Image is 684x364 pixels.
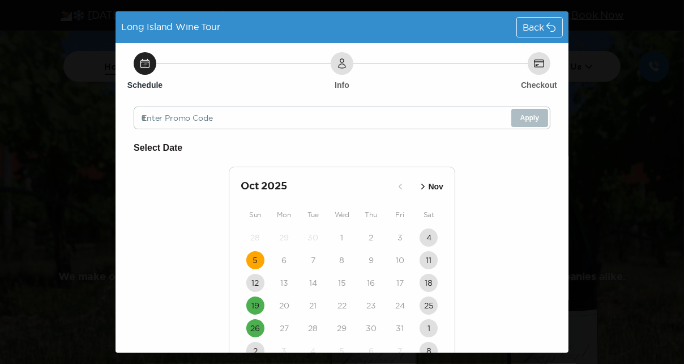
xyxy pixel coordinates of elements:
[304,251,322,269] button: 7
[362,228,380,247] button: 2
[335,79,349,91] h6: Info
[253,255,258,266] time: 5
[304,297,322,315] button: 21
[427,323,430,334] time: 1
[420,342,438,360] button: 8
[396,323,404,334] time: 31
[391,251,409,269] button: 10
[397,345,402,357] time: 7
[362,342,380,360] button: 6
[333,342,351,360] button: 5
[279,232,289,243] time: 29
[339,255,344,266] time: 8
[420,319,438,337] button: 1
[309,277,317,289] time: 14
[281,345,287,357] time: 3
[366,323,377,334] time: 30
[391,274,409,292] button: 17
[333,297,351,315] button: 22
[304,319,322,337] button: 28
[280,323,289,334] time: 27
[307,232,318,243] time: 30
[420,274,438,292] button: 18
[251,277,259,289] time: 12
[420,251,438,269] button: 11
[391,228,409,247] button: 3
[337,323,347,334] time: 29
[327,208,356,222] div: Wed
[362,319,380,337] button: 30
[310,345,315,357] time: 4
[397,232,403,243] time: 3
[339,345,344,357] time: 5
[362,297,380,315] button: 23
[426,345,431,357] time: 8
[395,300,405,311] time: 24
[369,255,374,266] time: 9
[338,277,346,289] time: 15
[426,232,431,243] time: 4
[340,232,343,243] time: 1
[275,251,293,269] button: 6
[241,208,270,222] div: Sun
[369,232,373,243] time: 2
[250,323,260,334] time: 26
[414,208,443,222] div: Sat
[275,342,293,360] button: 3
[275,297,293,315] button: 20
[270,208,298,222] div: Mon
[275,319,293,337] button: 27
[367,277,375,289] time: 16
[309,300,317,311] time: 21
[241,179,391,194] h2: Oct 2025
[429,181,443,193] p: Nov
[275,228,293,247] button: 29
[281,255,287,266] time: 6
[246,228,264,247] button: 28
[251,300,259,311] time: 19
[134,141,550,155] h6: Select Date
[304,274,322,292] button: 14
[127,79,163,91] h6: Schedule
[246,274,264,292] button: 12
[279,300,289,311] time: 20
[333,274,351,292] button: 15
[337,300,347,311] time: 22
[386,208,414,222] div: Fri
[414,177,447,196] button: Nov
[246,319,264,337] button: 26
[246,342,264,360] button: 2
[424,300,434,311] time: 25
[420,297,438,315] button: 25
[357,208,386,222] div: Thu
[426,255,431,266] time: 11
[333,319,351,337] button: 29
[396,277,404,289] time: 17
[280,277,288,289] time: 13
[333,228,351,247] button: 1
[298,208,327,222] div: Tue
[311,255,315,266] time: 7
[369,345,374,357] time: 6
[253,345,258,357] time: 2
[275,274,293,292] button: 13
[121,22,220,32] span: Long Island Wine Tour
[391,342,409,360] button: 7
[391,319,409,337] button: 31
[246,251,264,269] button: 5
[366,300,376,311] time: 23
[521,79,557,91] h6: Checkout
[362,251,380,269] button: 9
[420,228,438,247] button: 4
[308,323,318,334] time: 28
[246,297,264,315] button: 19
[425,277,433,289] time: 18
[304,342,322,360] button: 4
[362,274,380,292] button: 16
[333,251,351,269] button: 8
[523,23,544,32] span: Back
[391,297,409,315] button: 24
[304,228,322,247] button: 30
[396,255,404,266] time: 10
[250,232,260,243] time: 28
